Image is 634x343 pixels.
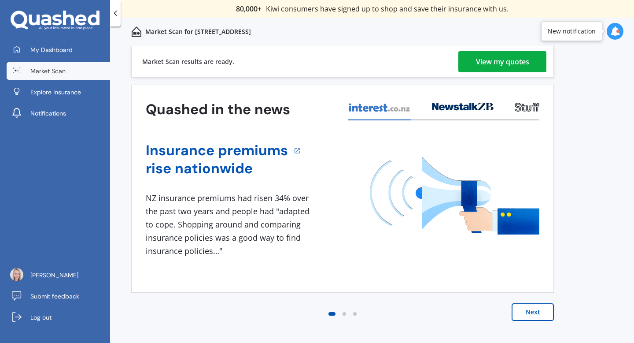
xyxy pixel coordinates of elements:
[370,157,539,235] img: media image
[145,27,251,36] p: Market Scan for [STREET_ADDRESS]
[458,51,546,72] a: View my quotes
[30,313,52,322] span: Log out
[146,142,288,160] a: Insurance premiums
[476,51,529,72] div: View my quotes
[7,287,110,305] a: Submit feedback
[30,109,66,118] span: Notifications
[30,271,78,280] span: [PERSON_NAME]
[548,27,596,36] div: New notification
[146,192,313,257] div: NZ insurance premiums had risen 34% over the past two years and people had "adapted to cope. Shop...
[146,101,290,119] h3: Quashed in the news
[7,41,110,59] a: My Dashboard
[7,104,110,122] a: Notifications
[10,268,23,281] img: ACg8ocKWC1fektWCYQiwdb9BMoFFoSzMEfNU-PXf_1hQHUb4VC7_R5c9JQ=s96-c
[7,309,110,326] a: Log out
[7,266,110,284] a: [PERSON_NAME]
[30,292,79,301] span: Submit feedback
[146,160,288,178] a: rise nationwide
[142,46,234,77] div: Market Scan results are ready.
[30,45,73,54] span: My Dashboard
[512,303,554,321] button: Next
[7,62,110,80] a: Market Scan
[30,88,81,97] span: Explore insurance
[7,83,110,101] a: Explore insurance
[131,26,142,37] img: home-and-contents.b802091223b8502ef2dd.svg
[30,67,66,75] span: Market Scan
